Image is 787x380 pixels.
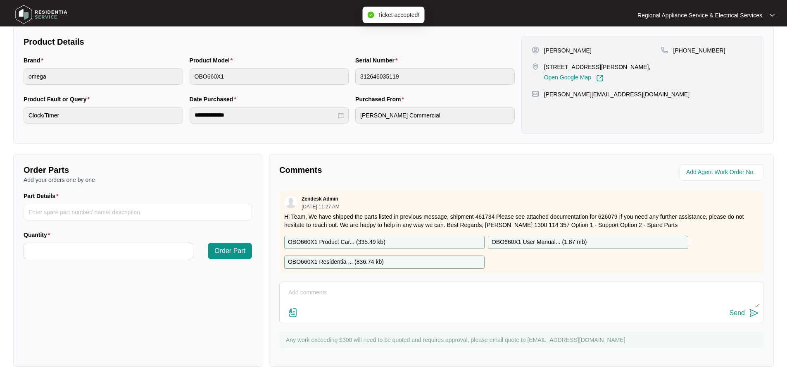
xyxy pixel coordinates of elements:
[208,243,252,259] button: Order Part
[24,36,515,48] p: Product Details
[355,95,407,103] label: Purchased From
[24,243,193,259] input: Quantity
[596,74,604,82] img: Link-External
[730,308,759,319] button: Send
[214,246,245,256] span: Order Part
[286,336,759,344] p: Any work exceeding $300 will need to be quoted and requires approval, please email quote to [EMAI...
[661,46,668,54] img: map-pin
[24,68,183,85] input: Brand
[770,13,775,17] img: dropdown arrow
[544,90,690,98] p: [PERSON_NAME][EMAIL_ADDRESS][DOMAIN_NAME]
[190,68,349,85] input: Product Model
[355,56,401,65] label: Serial Number
[749,308,759,318] img: send-icon.svg
[302,196,338,202] p: Zendesk Admin
[190,56,236,65] label: Product Model
[24,231,53,239] label: Quantity
[673,46,725,55] p: [PHONE_NUMBER]
[730,309,745,317] div: Send
[12,2,70,27] img: residentia service logo
[544,63,651,71] p: [STREET_ADDRESS][PERSON_NAME],
[355,68,515,85] input: Serial Number
[544,46,592,55] p: [PERSON_NAME]
[532,46,539,54] img: user-pin
[288,308,298,318] img: file-attachment-doc.svg
[24,95,93,103] label: Product Fault or Query
[24,176,252,184] p: Add your orders one by one
[24,56,47,65] label: Brand
[492,238,587,247] p: OBO660X1 User Manual... ( 1.87 mb )
[378,12,419,18] span: Ticket accepted!
[24,164,252,176] p: Order Parts
[24,192,62,200] label: Part Details
[285,196,297,208] img: user.svg
[279,164,516,176] p: Comments
[288,258,384,267] p: OBO660X1 Residentia ... ( 836.74 kb )
[24,107,183,124] input: Product Fault or Query
[532,63,539,70] img: map-pin
[302,204,340,209] p: [DATE] 11:27 AM
[190,95,240,103] label: Date Purchased
[24,204,252,220] input: Part Details
[284,213,758,229] p: Hi Team, We have shipped the parts listed in previous message, shipment 461734 Please see attache...
[195,111,337,119] input: Date Purchased
[288,238,385,247] p: OBO660X1 Product Car... ( 335.49 kb )
[686,167,758,177] input: Add Agent Work Order No.
[355,107,515,124] input: Purchased From
[532,90,539,98] img: map-pin
[368,12,374,18] span: check-circle
[544,74,604,82] a: Open Google Map
[637,11,762,19] p: Regional Appliance Service & Electrical Services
